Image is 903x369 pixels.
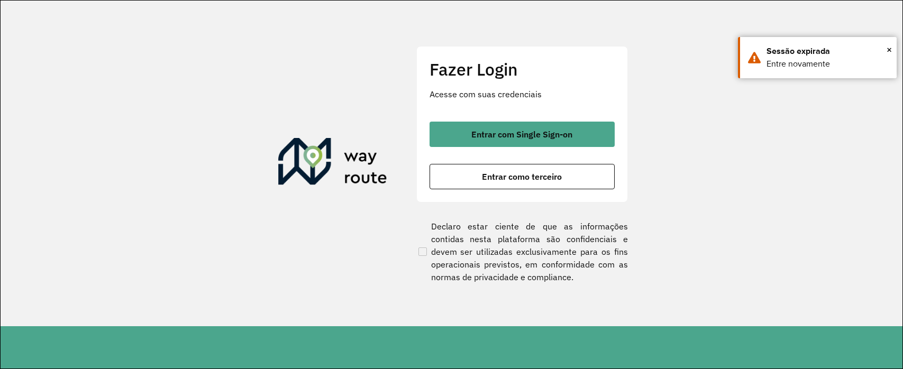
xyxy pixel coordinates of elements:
div: Sessão expirada [767,45,889,58]
span: Entrar como terceiro [482,172,562,181]
div: Entre novamente [767,58,889,70]
button: button [430,122,615,147]
p: Acesse com suas credenciais [430,88,615,100]
button: Close [887,42,892,58]
span: Entrar com Single Sign-on [471,130,572,139]
span: × [887,42,892,58]
h2: Fazer Login [430,59,615,79]
button: button [430,164,615,189]
label: Declaro estar ciente de que as informações contidas nesta plataforma são confidenciais e devem se... [416,220,628,283]
img: Roteirizador AmbevTech [278,138,387,189]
